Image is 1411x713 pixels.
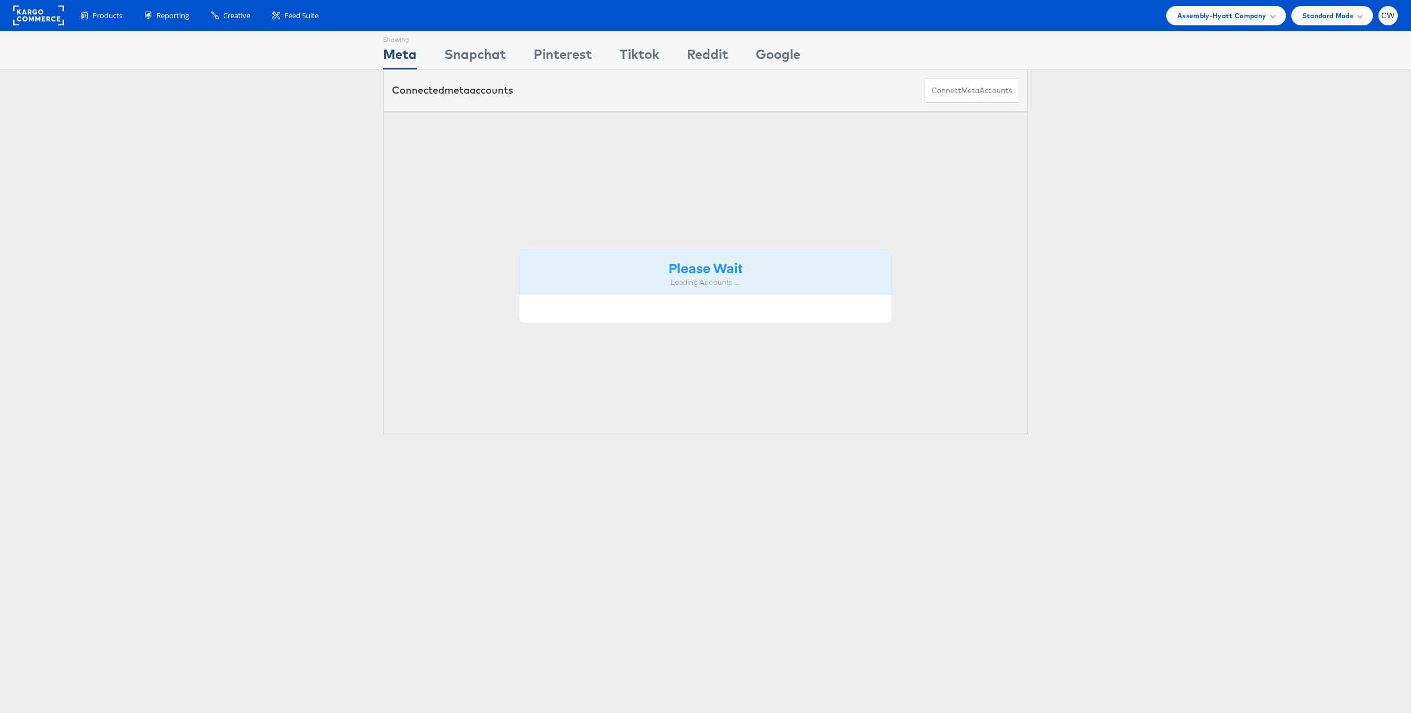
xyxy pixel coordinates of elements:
[924,78,1019,103] button: ConnectmetaAccounts
[383,45,417,69] div: Meta
[534,45,592,69] div: Pinterest
[444,84,470,96] span: meta
[527,277,884,288] div: Loading Accounts ....
[284,10,319,21] span: Feed Suite
[687,45,728,69] div: Reddit
[383,31,417,45] div: Showing
[1177,10,1267,21] span: Assembly-Hyatt Company
[756,45,800,69] div: Google
[93,10,122,21] span: Products
[961,85,979,96] span: meta
[392,83,513,98] div: Connected accounts
[157,10,189,21] span: Reporting
[620,45,659,69] div: Tiktok
[1302,10,1354,21] span: Standard Mode
[1381,12,1395,19] span: CW
[223,10,250,21] span: Creative
[444,45,506,69] div: Snapchat
[669,258,742,277] strong: Please Wait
